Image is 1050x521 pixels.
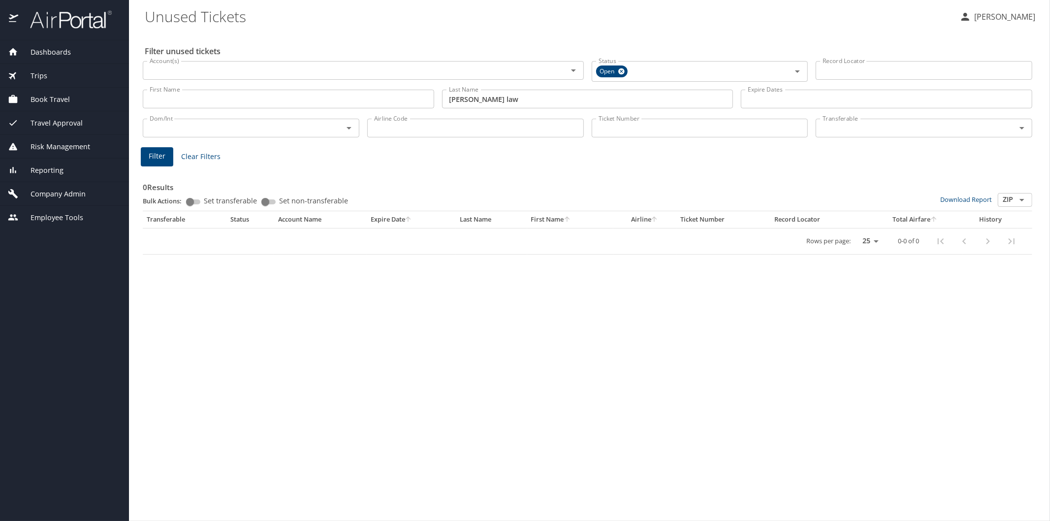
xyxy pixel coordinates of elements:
[177,148,224,166] button: Clear Filters
[898,238,919,244] p: 0-0 of 0
[18,212,83,223] span: Employee Tools
[18,141,90,152] span: Risk Management
[771,211,868,228] th: Record Locator
[527,211,613,228] th: First Name
[567,64,580,77] button: Open
[931,217,938,223] button: sort
[18,94,70,105] span: Book Travel
[596,66,621,77] span: Open
[342,121,356,135] button: Open
[564,217,571,223] button: sort
[9,10,19,29] img: icon-airportal.png
[204,197,257,204] span: Set transferable
[456,211,527,228] th: Last Name
[145,43,1034,59] h2: Filter unused tickets
[18,165,64,176] span: Reporting
[274,211,367,228] th: Account Name
[1015,121,1029,135] button: Open
[145,1,952,32] h1: Unused Tickets
[971,11,1035,23] p: [PERSON_NAME]
[18,118,83,129] span: Travel Approval
[806,238,851,244] p: Rows per page:
[596,65,628,77] div: Open
[19,10,112,29] img: airportal-logo.png
[791,65,804,78] button: Open
[940,195,992,204] a: Download Report
[143,176,1032,193] h3: 0 Results
[143,211,1032,255] table: custom pagination table
[18,47,71,58] span: Dashboards
[149,150,165,163] span: Filter
[405,217,412,223] button: sort
[676,211,771,228] th: Ticket Number
[955,8,1039,26] button: [PERSON_NAME]
[651,217,658,223] button: sort
[141,147,173,166] button: Filter
[613,211,676,228] th: Airline
[226,211,275,228] th: Status
[181,151,221,163] span: Clear Filters
[963,211,1018,228] th: History
[1015,193,1029,207] button: Open
[18,189,86,199] span: Company Admin
[147,215,223,224] div: Transferable
[367,211,456,228] th: Expire Date
[868,211,963,228] th: Total Airfare
[18,70,47,81] span: Trips
[855,234,882,249] select: rows per page
[143,196,190,205] p: Bulk Actions:
[279,197,348,204] span: Set non-transferable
